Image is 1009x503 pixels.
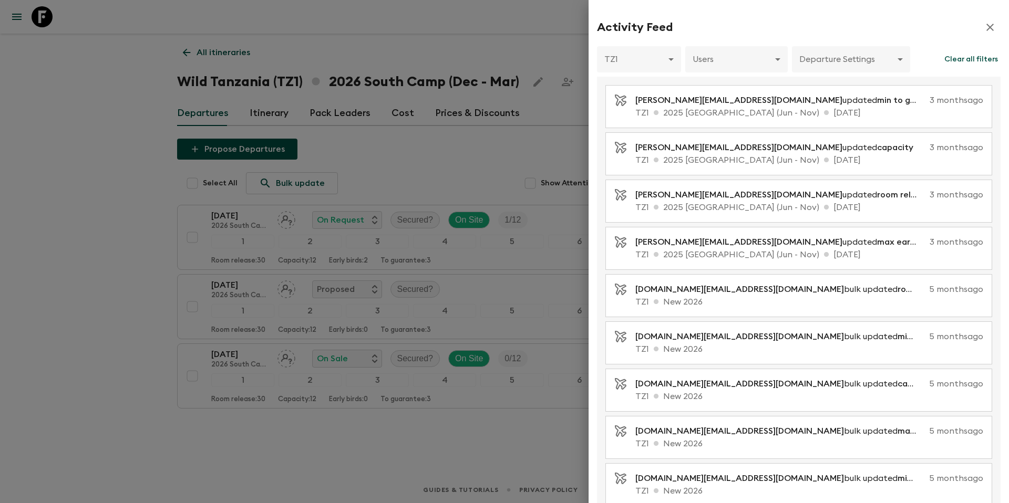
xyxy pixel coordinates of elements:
[635,343,983,355] p: TZ1 New 2026
[635,330,925,343] p: bulk updated
[635,485,983,497] p: TZ1 New 2026
[942,46,1001,72] button: Clear all filters
[877,238,939,246] span: max early birds
[597,45,681,74] div: TZ1
[635,236,925,248] p: updated
[635,380,844,388] span: [DOMAIN_NAME][EMAIL_ADDRESS][DOMAIN_NAME]
[877,96,948,104] span: min to guarantee
[635,332,844,341] span: [DOMAIN_NAME][EMAIL_ADDRESS][DOMAIN_NAME]
[930,94,983,107] p: 3 months ago
[926,141,983,154] p: 3 months ago
[635,201,983,214] p: TZ1 2025 [GEOGRAPHIC_DATA] (Jun - Nov) [DATE]
[898,380,934,388] span: capacity
[635,94,925,107] p: updated
[929,425,983,437] p: 5 months ago
[635,283,925,296] p: bulk updated
[635,248,983,261] p: TZ1 2025 [GEOGRAPHIC_DATA] (Jun - Nov) [DATE]
[635,191,842,199] span: [PERSON_NAME][EMAIL_ADDRESS][DOMAIN_NAME]
[635,188,925,201] p: updated
[635,296,983,308] p: TZ1 New 2026
[930,236,983,248] p: 3 months ago
[929,472,983,485] p: 5 months ago
[635,425,925,437] p: bulk updated
[877,143,913,152] span: capacity
[635,238,842,246] span: [PERSON_NAME][EMAIL_ADDRESS][DOMAIN_NAME]
[635,285,844,294] span: [DOMAIN_NAME][EMAIL_ADDRESS][DOMAIN_NAME]
[898,332,969,341] span: min to guarantee
[635,141,922,154] p: updated
[635,437,983,450] p: TZ1 New 2026
[635,390,983,403] p: TZ1 New 2026
[635,378,925,390] p: bulk updated
[898,285,972,294] span: room release days
[877,191,951,199] span: room release days
[929,378,983,390] p: 5 months ago
[929,283,983,296] p: 5 months ago
[898,427,959,435] span: max early birds
[792,45,910,74] div: Departure Settings
[685,45,788,74] div: Users
[635,143,842,152] span: [PERSON_NAME][EMAIL_ADDRESS][DOMAIN_NAME]
[898,474,969,483] span: min to guarantee
[635,96,842,104] span: [PERSON_NAME][EMAIL_ADDRESS][DOMAIN_NAME]
[635,107,983,119] p: TZ1 2025 [GEOGRAPHIC_DATA] (Jun - Nov) [DATE]
[635,427,844,435] span: [DOMAIN_NAME][EMAIL_ADDRESS][DOMAIN_NAME]
[597,20,673,34] h2: Activity Feed
[930,188,983,201] p: 3 months ago
[635,474,844,483] span: [DOMAIN_NAME][EMAIL_ADDRESS][DOMAIN_NAME]
[635,154,983,166] p: TZ1 2025 [GEOGRAPHIC_DATA] (Jun - Nov) [DATE]
[929,330,983,343] p: 5 months ago
[635,472,925,485] p: bulk updated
